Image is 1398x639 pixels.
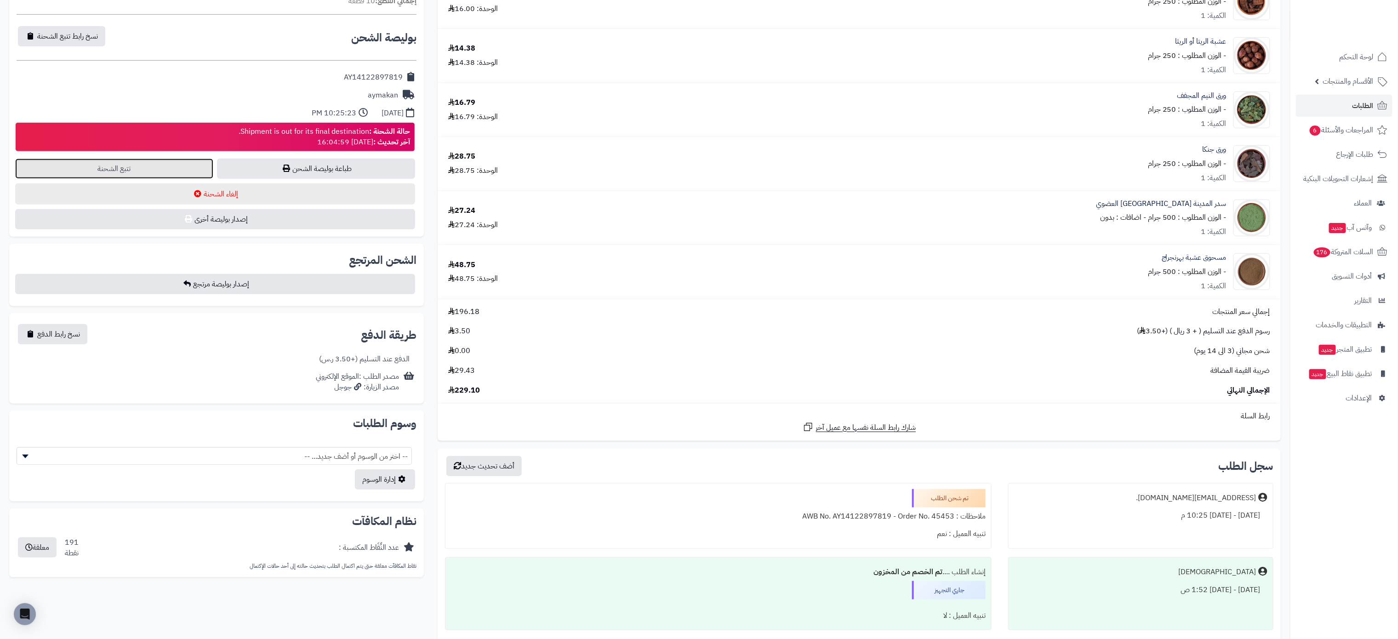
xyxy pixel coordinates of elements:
[448,274,498,284] div: الوحدة: 48.75
[1304,172,1374,185] span: إشعارات التحويلات البنكية
[316,371,399,393] div: مصدر الطلب :الموقع الإلكتروني
[1296,192,1392,214] a: العملاء
[369,126,410,137] strong: حالة الشحنة :
[1177,91,1227,101] a: ورق النيم المجفف
[1194,346,1270,356] span: شحن مجاني (3 الى 14 يوم)
[1234,200,1270,236] img: 1690052262-Seder%20Leaves%20Powder%20Organic-90x90.jpg
[1234,91,1270,128] img: 1660144666-Neem%20Leaves-90x90.jpg
[319,354,410,365] div: الدفع عند التسليم (+3.50 ر.س)
[1296,217,1392,239] a: وآتس آبجديد
[1234,145,1270,182] img: 1661711102-Ginkgo%20Leaves-90x90.jpg
[816,422,916,433] span: شارك رابط السلة نفسها مع عميل آخر
[1201,227,1227,237] div: الكمية: 1
[18,324,87,344] button: نسخ رابط الدفع
[239,126,410,148] div: Shipment is out for its final destination. [DATE] 16:04:59
[448,4,498,14] div: الوحدة: 16.00
[1227,385,1270,396] span: الإجمالي النهائي
[1296,265,1392,287] a: أدوات التسويق
[1296,119,1392,141] a: المراجعات والأسئلة6
[17,516,417,527] h2: نظام المكافآت
[1336,148,1374,161] span: طلبات الإرجاع
[1296,363,1392,385] a: تطبيق نقاط البيعجديد
[1201,11,1227,21] div: الكمية: 1
[912,581,986,599] div: جاري التجهيز
[339,542,399,553] div: عدد النِّقَاط المكتسبة :
[1136,493,1256,503] div: [EMAIL_ADDRESS][DOMAIN_NAME].
[448,220,498,230] div: الوحدة: 27.24
[37,31,98,42] span: نسخ رابط تتبع الشحنة
[1211,365,1270,376] span: ضريبة القيمة المضافة
[1319,345,1336,355] span: جديد
[446,456,522,476] button: أضف تحديث جديد
[1329,223,1346,233] span: جديد
[1179,567,1256,577] div: [DEMOGRAPHIC_DATA]
[1352,99,1374,112] span: الطلبات
[18,537,57,558] button: معلقة
[316,382,399,393] div: مصدر الزيارة: جوجل
[65,548,79,559] div: نقطة
[15,209,415,229] button: إصدار بوليصة أخرى
[15,159,213,179] a: تتبع الشحنة
[17,418,417,429] h2: وسوم الطلبات
[1203,144,1227,155] a: ورق جنكا
[1328,221,1372,234] span: وآتس آب
[361,330,417,341] h2: طريقة الدفع
[1332,270,1372,283] span: أدوات التسويق
[344,72,403,83] div: AY14122897819
[17,448,411,465] span: -- اختر من الوسوم أو أضف جديد... --
[1316,319,1372,331] span: التطبيقات والخدمات
[15,183,415,205] button: إلغاء الشحنة
[1148,104,1227,115] small: - الوزن المطلوب : 250 جرام
[1296,338,1392,360] a: تطبيق المتجرجديد
[1310,126,1321,136] span: 6
[448,57,498,68] div: الوحدة: 14.38
[1162,252,1227,263] a: مسحوق عشبة بهرنجراج
[65,537,79,559] div: 191
[1296,143,1392,165] a: طلبات الإرجاع
[873,566,942,577] b: تم الخصم من المخزون
[1201,173,1227,183] div: الكمية: 1
[37,329,80,340] span: نسخ رابط الدفع
[441,411,1277,422] div: رابط السلة
[1346,392,1372,405] span: الإعدادات
[448,365,475,376] span: 29.43
[1201,281,1227,291] div: الكمية: 1
[1335,25,1389,44] img: logo-2.png
[17,562,417,570] p: نقاط المكافآت معلقة حتى يتم اكتمال الطلب بتحديث حالته إلى أحد حالات الإكتمال
[1296,241,1392,263] a: السلات المتروكة176
[1100,212,1146,223] small: - اضافات : بدون
[448,205,475,216] div: 27.24
[448,112,498,122] div: الوحدة: 16.79
[448,346,470,356] span: 0.00
[1175,36,1227,47] a: عشبة الريتا أو الريثا
[1014,507,1267,525] div: [DATE] - [DATE] 10:25 م
[368,90,398,101] div: aymakan
[912,489,986,508] div: تم شحن الطلب
[1296,314,1392,336] a: التطبيقات والخدمات
[448,165,498,176] div: الوحدة: 28.75
[1355,294,1372,307] span: التقارير
[1308,367,1372,380] span: تطبيق نقاط البيع
[355,469,415,490] a: إدارة الوسوم
[1354,197,1372,210] span: العملاء
[448,97,475,108] div: 16.79
[1137,326,1270,337] span: رسوم الدفع عند التسليم ( + 3 ريال ) (+3.50 )
[1213,307,1270,317] span: إجمالي سعر المنتجات
[451,508,986,525] div: ملاحظات : AWB No. AY14122897819 - Order No. 45453
[312,108,356,119] div: 10:25:23 PM
[217,159,415,179] a: طباعة بوليصة الشحن
[1148,158,1227,169] small: - الوزن المطلوب : 250 جرام
[448,385,480,396] span: 229.10
[1318,343,1372,356] span: تطبيق المتجر
[1296,290,1392,312] a: التقارير
[18,26,105,46] button: نسخ رابط تتبع الشحنة
[1296,168,1392,190] a: إشعارات التحويلات البنكية
[1234,37,1270,74] img: 1660069561-Reetha-90x90.jpg
[448,307,479,317] span: 196.18
[448,151,475,162] div: 28.75
[373,137,410,148] strong: آخر تحديث :
[1340,51,1374,63] span: لوحة التحكم
[1323,75,1374,88] span: الأقسام والمنتجات
[1313,245,1374,258] span: السلات المتروكة
[15,274,415,294] button: إصدار بوليصة مرتجع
